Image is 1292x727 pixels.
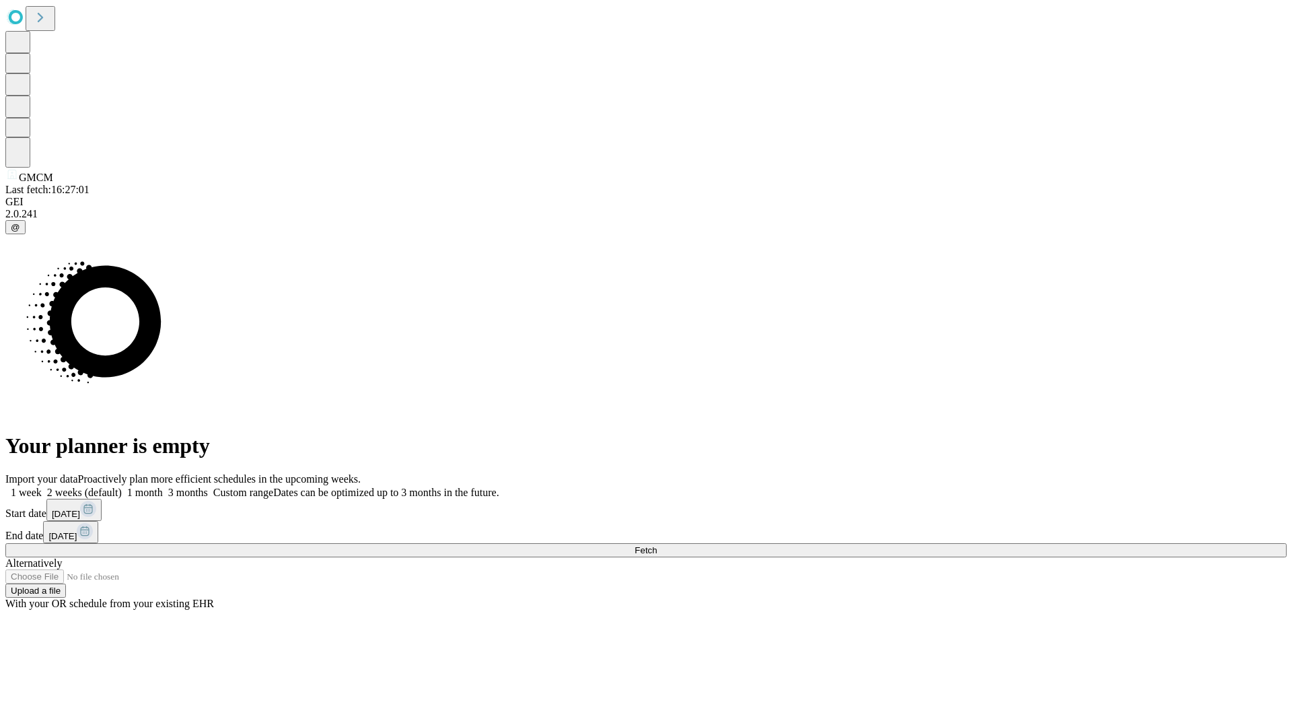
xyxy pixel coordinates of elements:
[43,521,98,543] button: [DATE]
[46,499,102,521] button: [DATE]
[78,473,361,485] span: Proactively plan more efficient schedules in the upcoming weeks.
[5,557,62,569] span: Alternatively
[5,499,1287,521] div: Start date
[11,222,20,232] span: @
[5,543,1287,557] button: Fetch
[5,184,89,195] span: Last fetch: 16:27:01
[5,598,214,609] span: With your OR schedule from your existing EHR
[47,487,122,498] span: 2 weeks (default)
[5,220,26,234] button: @
[5,473,78,485] span: Import your data
[213,487,273,498] span: Custom range
[19,172,53,183] span: GMCM
[5,521,1287,543] div: End date
[168,487,208,498] span: 3 months
[273,487,499,498] span: Dates can be optimized up to 3 months in the future.
[5,434,1287,458] h1: Your planner is empty
[48,531,77,541] span: [DATE]
[127,487,163,498] span: 1 month
[52,509,80,519] span: [DATE]
[5,196,1287,208] div: GEI
[5,208,1287,220] div: 2.0.241
[5,584,66,598] button: Upload a file
[11,487,42,498] span: 1 week
[635,545,657,555] span: Fetch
